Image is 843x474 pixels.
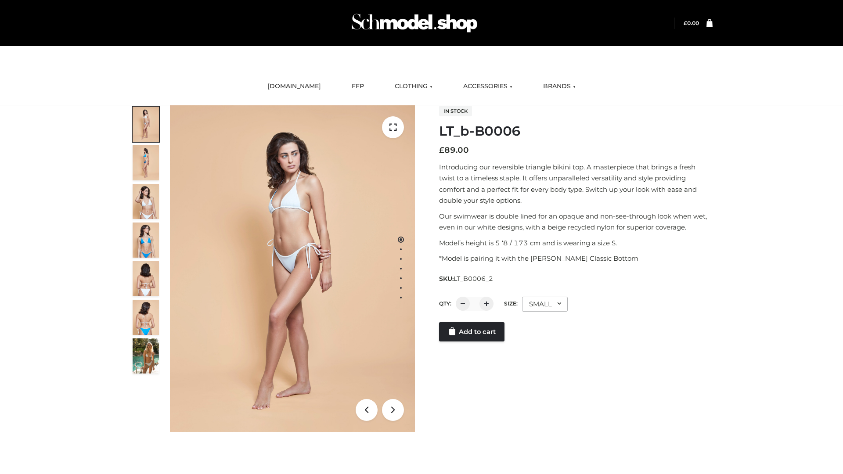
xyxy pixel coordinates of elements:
[345,77,371,96] a: FFP
[684,20,699,26] a: £0.00
[133,261,159,296] img: ArielClassicBikiniTop_CloudNine_AzureSky_OW114ECO_7-scaled.jpg
[133,338,159,373] img: Arieltop_CloudNine_AzureSky2.jpg
[439,162,713,206] p: Introducing our reversible triangle bikini top. A masterpiece that brings a fresh twist to a time...
[439,300,451,307] label: QTY:
[439,123,713,139] h1: LT_b-B0006
[684,20,699,26] bdi: 0.00
[439,253,713,264] p: *Model is pairing it with the [PERSON_NAME] Classic Bottom
[439,145,469,155] bdi: 89.00
[439,106,472,116] span: In stock
[439,211,713,233] p: Our swimwear is double lined for an opaque and non-see-through look when wet, even in our white d...
[133,145,159,180] img: ArielClassicBikiniTop_CloudNine_AzureSky_OW114ECO_2-scaled.jpg
[439,273,494,284] span: SKU:
[439,237,713,249] p: Model’s height is 5 ‘8 / 173 cm and is wearing a size S.
[133,300,159,335] img: ArielClassicBikiniTop_CloudNine_AzureSky_OW114ECO_8-scaled.jpg
[133,107,159,142] img: ArielClassicBikiniTop_CloudNine_AzureSky_OW114ECO_1-scaled.jpg
[261,77,328,96] a: [DOMAIN_NAME]
[504,300,518,307] label: Size:
[349,6,480,40] img: Schmodel Admin 964
[133,223,159,258] img: ArielClassicBikiniTop_CloudNine_AzureSky_OW114ECO_4-scaled.jpg
[537,77,582,96] a: BRANDS
[133,184,159,219] img: ArielClassicBikiniTop_CloudNine_AzureSky_OW114ECO_3-scaled.jpg
[454,275,493,283] span: LT_B0006_2
[684,20,687,26] span: £
[522,297,568,312] div: SMALL
[439,145,444,155] span: £
[388,77,439,96] a: CLOTHING
[457,77,519,96] a: ACCESSORIES
[439,322,504,341] a: Add to cart
[170,105,415,432] img: LT_b-B0006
